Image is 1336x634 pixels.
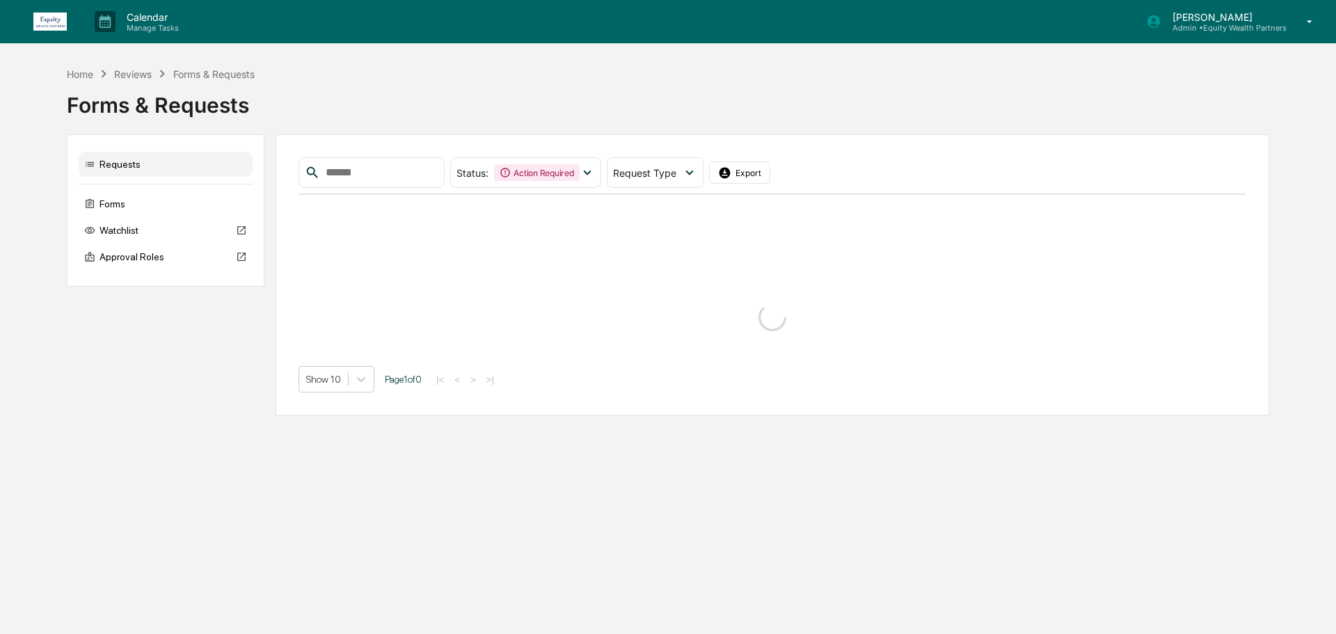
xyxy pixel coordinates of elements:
div: Approval Roles [79,244,253,269]
button: > [466,374,480,386]
div: Home [67,68,93,80]
div: Watchlist [79,218,253,243]
button: Export [709,161,770,184]
button: |< [432,374,448,386]
p: Calendar [116,11,186,23]
p: [PERSON_NAME] [1161,11,1287,23]
span: Page 1 of 0 [385,374,422,385]
img: logo [33,13,67,31]
div: Forms & Requests [67,81,1269,118]
div: Forms [79,191,253,216]
div: Action Required [494,164,579,181]
p: Manage Tasks [116,23,186,33]
div: Requests [79,152,253,177]
span: Request Type [613,167,676,179]
button: >| [482,374,498,386]
span: Status : [456,167,488,179]
button: < [450,374,464,386]
div: Forms & Requests [173,68,255,80]
p: Admin • Equity Wealth Partners [1161,23,1287,33]
div: Reviews [114,68,152,80]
